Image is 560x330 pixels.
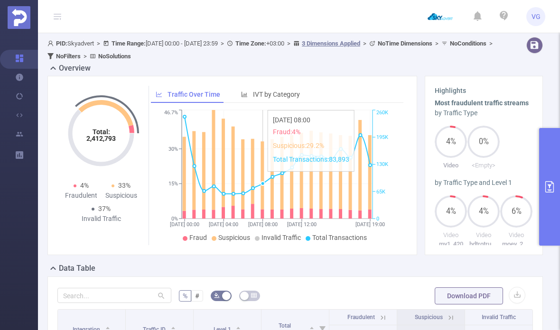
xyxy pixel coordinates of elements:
p: Video [435,161,467,170]
div: Fraudulent [61,191,101,201]
p: moev_2_21 [500,239,533,249]
img: Protected Media [8,6,30,29]
b: Time Zone: [235,40,266,47]
span: <Empty> [472,162,495,169]
tspan: 46.7% [164,110,178,116]
span: > [486,40,495,47]
tspan: 65K [376,189,385,195]
tspan: 195K [376,134,388,140]
div: Invalid Traffic [81,214,121,224]
span: 4% [467,208,500,215]
span: > [360,40,369,47]
span: 4% [435,208,467,215]
tspan: [DATE] 19:00 [355,221,385,228]
span: Suspicious [415,314,443,321]
span: IVT by Category [253,91,300,98]
p: Video [435,230,467,240]
u: 3 Dimensions Applied [302,40,360,47]
tspan: 130K [376,162,388,168]
span: > [94,40,103,47]
button: Download PDF [435,287,503,304]
i: icon: user [47,40,56,46]
b: Time Range: [112,40,146,47]
span: Total Transactions [312,234,367,241]
input: Search... [57,288,171,303]
tspan: [DATE] 04:00 [209,221,239,228]
span: 6% [500,208,532,215]
i: icon: line-chart [156,91,162,98]
span: Suspicious [218,234,250,241]
i: icon: bg-colors [214,293,220,298]
p: bdtrotru_746 [467,239,500,249]
span: 33% [118,182,131,189]
p: mv1_420 [435,239,467,249]
span: 4% [435,138,467,146]
div: by Traffic Type and Level 1 [435,178,533,188]
span: > [284,40,293,47]
span: > [81,53,90,60]
span: 37% [98,205,111,212]
h2: Data Table [59,263,95,274]
span: % [183,292,187,300]
span: 4% [80,182,89,189]
tspan: Total: [93,128,110,136]
span: Fraudulent [347,314,375,321]
div: Suspicious [101,191,141,201]
i: icon: table [251,293,257,298]
span: Invalid Traffic [482,314,516,321]
h2: Overview [59,63,91,74]
i: icon: caret-up [236,325,241,328]
tspan: [DATE] 08:00 [248,221,278,228]
tspan: 30% [168,146,178,152]
i: icon: bar-chart [241,91,248,98]
div: by Traffic Type [435,108,533,118]
tspan: 0% [171,216,178,222]
i: icon: caret-up [105,325,110,328]
p: Video [467,230,500,240]
span: Fraud [189,234,207,241]
span: > [432,40,441,47]
span: VG [532,7,541,26]
span: Traffic Over Time [168,91,220,98]
tspan: [DATE] 12:00 [287,221,317,228]
span: Invalid Traffic [261,234,301,241]
h3: Highlights [435,86,533,96]
tspan: 15% [168,181,178,187]
b: Most fraudulent traffic streams [435,99,529,107]
tspan: 2,412,793 [86,135,116,142]
span: # [195,292,199,300]
b: No Solutions [98,53,131,60]
span: 0% [467,138,500,146]
b: No Filters [56,53,81,60]
tspan: 0 [376,216,379,222]
b: No Time Dimensions [378,40,432,47]
p: Video [500,230,533,240]
span: > [218,40,227,47]
i: icon: caret-up [170,325,176,328]
tspan: 260K [376,110,388,116]
i: icon: caret-up [309,325,315,328]
b: No Conditions [450,40,486,47]
b: PID: [56,40,67,47]
tspan: [DATE] 00:00 [170,221,199,228]
span: Skyadvert [DATE] 00:00 - [DATE] 23:59 +03:00 [47,40,495,60]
